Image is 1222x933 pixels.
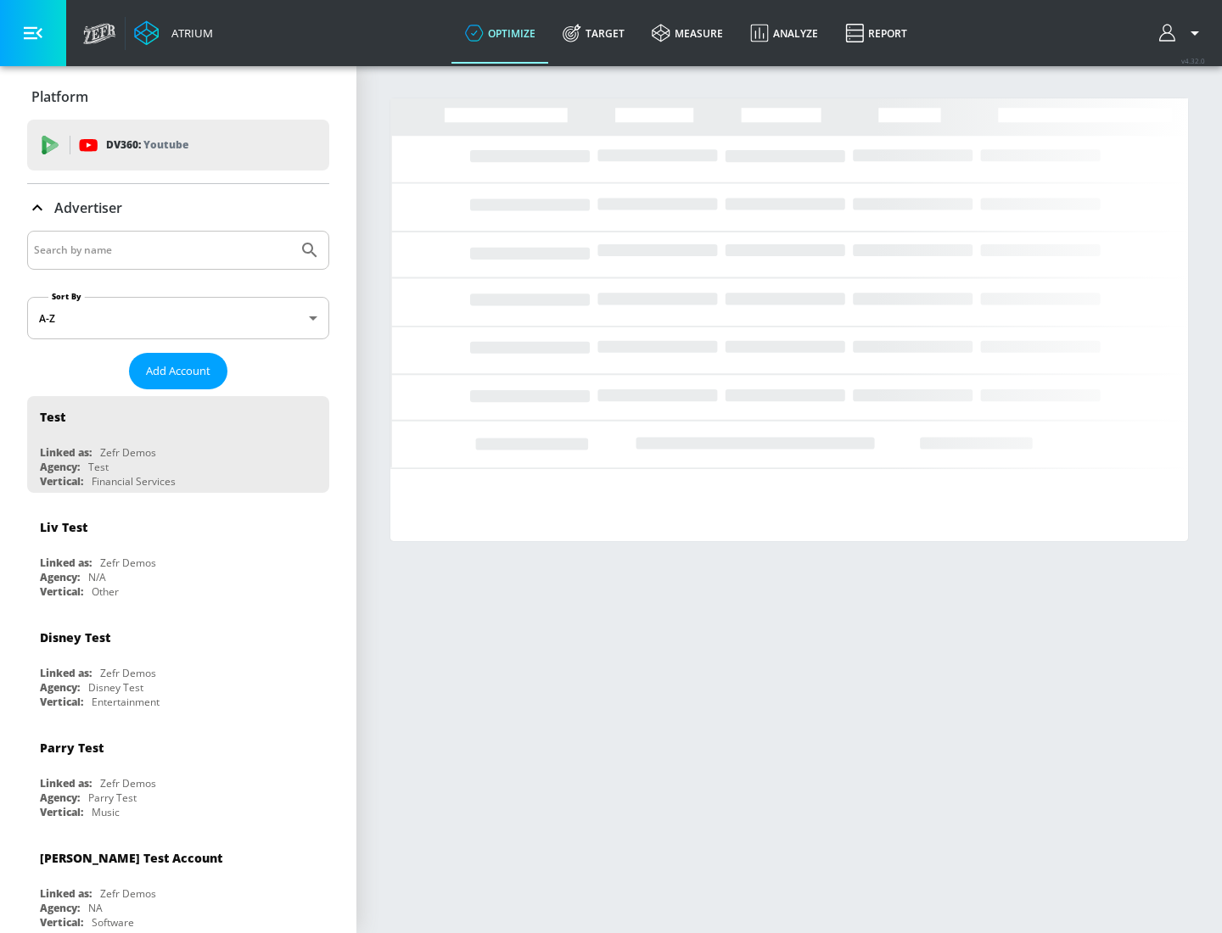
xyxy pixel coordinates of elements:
[27,727,329,824] div: Parry TestLinked as:Zefr DemosAgency:Parry TestVertical:Music
[40,740,104,756] div: Parry Test
[88,460,109,474] div: Test
[92,805,120,819] div: Music
[27,617,329,713] div: Disney TestLinked as:Zefr DemosAgency:Disney TestVertical:Entertainment
[92,584,119,599] div: Other
[165,25,213,41] div: Atrium
[40,915,83,930] div: Vertical:
[27,73,329,120] div: Platform
[134,20,213,46] a: Atrium
[40,680,80,695] div: Agency:
[88,901,103,915] div: NA
[737,3,832,64] a: Analyze
[40,666,92,680] div: Linked as:
[129,353,227,389] button: Add Account
[100,445,156,460] div: Zefr Demos
[146,361,210,381] span: Add Account
[88,791,137,805] div: Parry Test
[92,474,176,489] div: Financial Services
[27,297,329,339] div: A-Z
[100,666,156,680] div: Zefr Demos
[40,886,92,901] div: Linked as:
[100,776,156,791] div: Zefr Demos
[106,136,188,154] p: DV360:
[92,915,134,930] div: Software
[88,570,106,584] div: N/A
[27,506,329,603] div: Liv TestLinked as:Zefr DemosAgency:N/AVertical:Other
[54,198,122,217] p: Advertiser
[100,886,156,901] div: Zefr Demos
[40,460,80,474] div: Agency:
[92,695,160,709] div: Entertainment
[1181,56,1205,65] span: v 4.32.0
[88,680,143,695] div: Disney Test
[100,556,156,570] div: Zefr Demos
[27,120,329,170] div: DV360: Youtube
[40,584,83,599] div: Vertical:
[40,409,65,425] div: Test
[40,791,80,805] div: Agency:
[40,850,222,866] div: [PERSON_NAME] Test Account
[40,805,83,819] div: Vertical:
[40,570,80,584] div: Agency:
[40,445,92,460] div: Linked as:
[549,3,638,64] a: Target
[40,695,83,709] div: Vertical:
[27,396,329,493] div: TestLinked as:Zefr DemosAgency:TestVertical:Financial Services
[638,3,737,64] a: measure
[451,3,549,64] a: optimize
[27,184,329,232] div: Advertiser
[832,3,921,64] a: Report
[143,136,188,154] p: Youtube
[40,776,92,791] div: Linked as:
[48,291,85,302] label: Sort By
[40,519,87,535] div: Liv Test
[34,239,291,261] input: Search by name
[40,629,110,645] div: Disney Test
[40,901,80,915] div: Agency:
[40,474,83,489] div: Vertical:
[40,556,92,570] div: Linked as:
[31,87,88,106] p: Platform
